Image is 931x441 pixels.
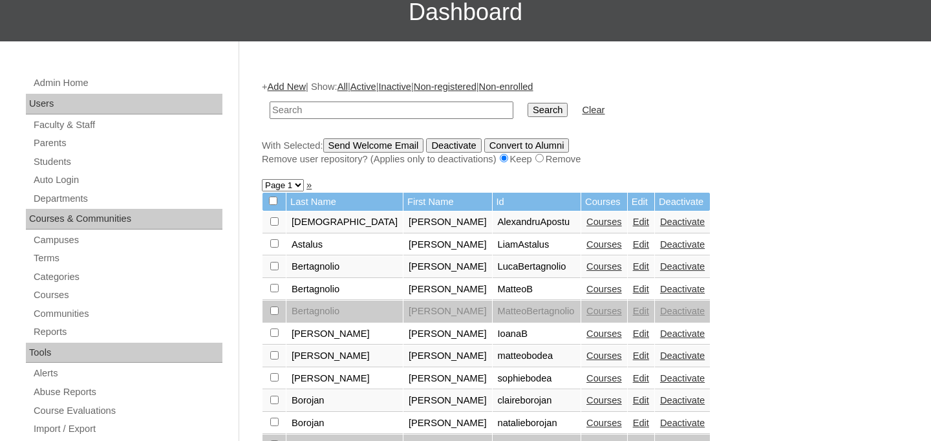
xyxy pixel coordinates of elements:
[32,172,222,188] a: Auto Login
[493,368,581,390] td: sophiebodea
[633,306,649,316] a: Edit
[528,103,568,117] input: Search
[493,279,581,301] td: MatteoB
[32,324,222,340] a: Reports
[493,390,581,412] td: claireborojan
[403,211,492,233] td: [PERSON_NAME]
[32,117,222,133] a: Faculty & Staff
[633,373,649,383] a: Edit
[286,211,403,233] td: [DEMOGRAPHIC_DATA]
[655,193,710,211] td: Deactivate
[26,94,222,114] div: Users
[403,413,492,435] td: [PERSON_NAME]
[493,256,581,278] td: LucaBertagnolio
[286,323,403,345] td: [PERSON_NAME]
[32,232,222,248] a: Campuses
[493,301,581,323] td: MatteoBertagnolio
[581,193,627,211] td: Courses
[660,239,705,250] a: Deactivate
[32,306,222,322] a: Communities
[633,217,649,227] a: Edit
[270,102,513,119] input: Search
[286,345,403,367] td: [PERSON_NAME]
[32,365,222,382] a: Alerts
[403,193,492,211] td: First Name
[32,421,222,437] a: Import / Export
[586,306,622,316] a: Courses
[32,287,222,303] a: Courses
[633,350,649,361] a: Edit
[32,269,222,285] a: Categories
[660,261,705,272] a: Deactivate
[379,81,412,92] a: Inactive
[286,279,403,301] td: Bertagnolio
[493,323,581,345] td: IoanaB
[586,395,622,405] a: Courses
[32,384,222,400] a: Abuse Reports
[286,193,403,211] td: Last Name
[660,217,705,227] a: Deactivate
[660,418,705,428] a: Deactivate
[633,418,649,428] a: Edit
[633,328,649,339] a: Edit
[26,343,222,363] div: Tools
[493,413,581,435] td: natalieborojan
[403,234,492,256] td: [PERSON_NAME]
[403,390,492,412] td: [PERSON_NAME]
[262,80,902,166] div: + | Show: | | | |
[586,239,622,250] a: Courses
[286,413,403,435] td: Borojan
[426,138,481,153] input: Deactivate
[403,368,492,390] td: [PERSON_NAME]
[32,135,222,151] a: Parents
[32,75,222,91] a: Admin Home
[403,345,492,367] td: [PERSON_NAME]
[323,138,424,153] input: Send Welcome Email
[32,154,222,170] a: Students
[660,284,705,294] a: Deactivate
[286,256,403,278] td: Bertagnolio
[633,395,649,405] a: Edit
[633,239,649,250] a: Edit
[403,256,492,278] td: [PERSON_NAME]
[586,373,622,383] a: Courses
[628,193,654,211] td: Edit
[268,81,306,92] a: Add New
[403,323,492,345] td: [PERSON_NAME]
[306,180,312,190] a: »
[586,328,622,339] a: Courses
[493,211,581,233] td: AlexandruApostu
[582,105,605,115] a: Clear
[286,234,403,256] td: Astalus
[403,279,492,301] td: [PERSON_NAME]
[633,261,649,272] a: Edit
[479,81,533,92] a: Non-enrolled
[493,234,581,256] td: LiamAstalus
[586,284,622,294] a: Courses
[660,350,705,361] a: Deactivate
[484,138,570,153] input: Convert to Alumni
[660,306,705,316] a: Deactivate
[32,250,222,266] a: Terms
[403,301,492,323] td: [PERSON_NAME]
[262,138,902,166] div: With Selected:
[586,350,622,361] a: Courses
[350,81,376,92] a: Active
[32,403,222,419] a: Course Evaluations
[493,193,581,211] td: Id
[586,261,622,272] a: Courses
[660,328,705,339] a: Deactivate
[660,373,705,383] a: Deactivate
[633,284,649,294] a: Edit
[660,395,705,405] a: Deactivate
[414,81,476,92] a: Non-registered
[32,191,222,207] a: Departments
[586,418,622,428] a: Courses
[26,209,222,230] div: Courses & Communities
[286,301,403,323] td: Bertagnolio
[286,390,403,412] td: Borojan
[586,217,622,227] a: Courses
[493,345,581,367] td: matteobodea
[262,153,902,166] div: Remove user repository? (Applies only to deactivations) Keep Remove
[337,81,348,92] a: All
